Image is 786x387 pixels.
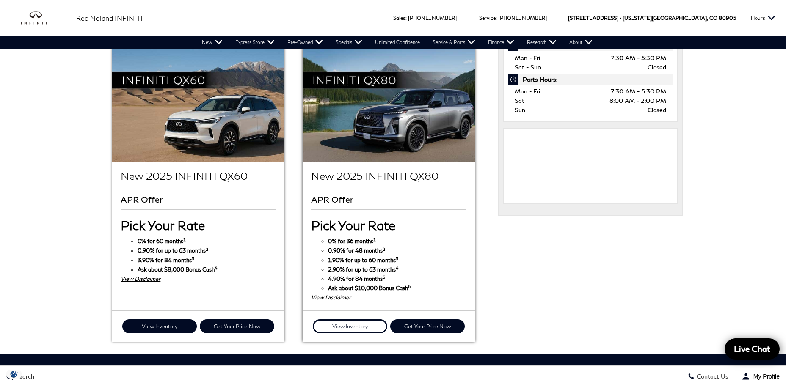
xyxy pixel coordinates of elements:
[328,285,411,291] strong: Ask about $10,000 Bonus Cash
[281,36,329,49] a: Pre-Owned
[373,237,376,242] sup: 1
[408,284,411,289] sup: 6
[393,15,405,21] span: Sales
[122,319,197,333] a: View Inventory
[311,170,466,181] h2: New 2025 INFINITI QX80
[328,266,399,273] strong: 2.90% for up to 63 months
[383,274,385,280] sup: 5
[328,238,376,244] strong: 0% for 36 months
[498,15,547,21] a: [PHONE_NUMBER]
[313,319,387,333] a: View Inventory
[121,170,276,181] h2: New 2025 INFINITI QX60
[725,338,780,360] a: Live Chat
[196,36,599,49] nav: Main Navigation
[695,373,728,380] span: Contact Us
[521,36,563,49] a: Research
[515,97,524,104] span: Sat
[611,87,666,96] span: 7:30 AM - 5:30 PM
[609,96,666,105] span: 8:00 AM - 2:00 PM
[383,247,385,252] sup: 2
[13,373,34,380] span: Search
[311,293,466,302] div: View Disclaimer
[508,74,673,85] span: Parts Hours:
[138,257,194,263] strong: 3.90% for 84 months
[515,106,525,113] span: Sun
[328,247,385,254] strong: 0.90% for 48 months
[369,36,426,49] a: Unlimited Confidence
[508,133,673,197] iframe: Dealer location map
[515,54,540,61] span: Mon - Fri
[735,366,786,387] button: Open user profile menu
[303,47,474,162] img: New 2025 INFINITI QX80
[200,319,274,333] a: Get Your Price Now
[568,15,736,21] a: [STREET_ADDRESS] • [US_STATE][GEOGRAPHIC_DATA], CO 80905
[396,265,399,270] sup: 4
[479,15,496,21] span: Service
[648,105,666,115] span: Closed
[515,63,541,71] span: Sat - Sun
[482,36,521,49] a: Finance
[311,195,356,204] span: APR Offer
[329,36,369,49] a: Specials
[138,266,218,273] strong: Ask about $8,000 Bonus Cash
[515,88,540,95] span: Mon - Fri
[76,13,143,23] a: Red Noland INFINITI
[4,370,24,379] section: Click to Open Cookie Consent Modal
[405,15,407,21] span: :
[496,15,497,21] span: :
[750,373,780,380] span: My Profile
[138,247,208,254] strong: 0.90% for up to 63 months
[328,275,385,282] strong: 4.90% for 84 months
[390,319,465,333] a: Get Your Price Now
[229,36,281,49] a: Express Store
[121,274,276,283] div: View Disclaimer
[112,47,284,162] img: New 2025 INFINITI QX60
[311,217,395,233] span: Pick Your Rate
[138,238,186,244] strong: 0% for 60 months
[183,237,186,242] sup: 1
[396,256,398,261] sup: 3
[328,257,398,263] strong: 1.90% for up to 60 months
[426,36,482,49] a: Service & Parts
[192,256,194,261] sup: 3
[206,247,208,252] sup: 2
[408,15,457,21] a: [PHONE_NUMBER]
[4,370,24,379] img: Opt-Out Icon
[21,11,63,25] a: infiniti
[21,11,63,25] img: INFINITI
[648,63,666,72] span: Closed
[730,343,775,354] span: Live Chat
[611,53,666,63] span: 7:30 AM - 5:30 PM
[121,195,165,204] span: APR Offer
[563,36,599,49] a: About
[215,265,218,270] sup: 4
[76,14,143,22] span: Red Noland INFINITI
[196,36,229,49] a: New
[121,217,205,233] span: Pick Your Rate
